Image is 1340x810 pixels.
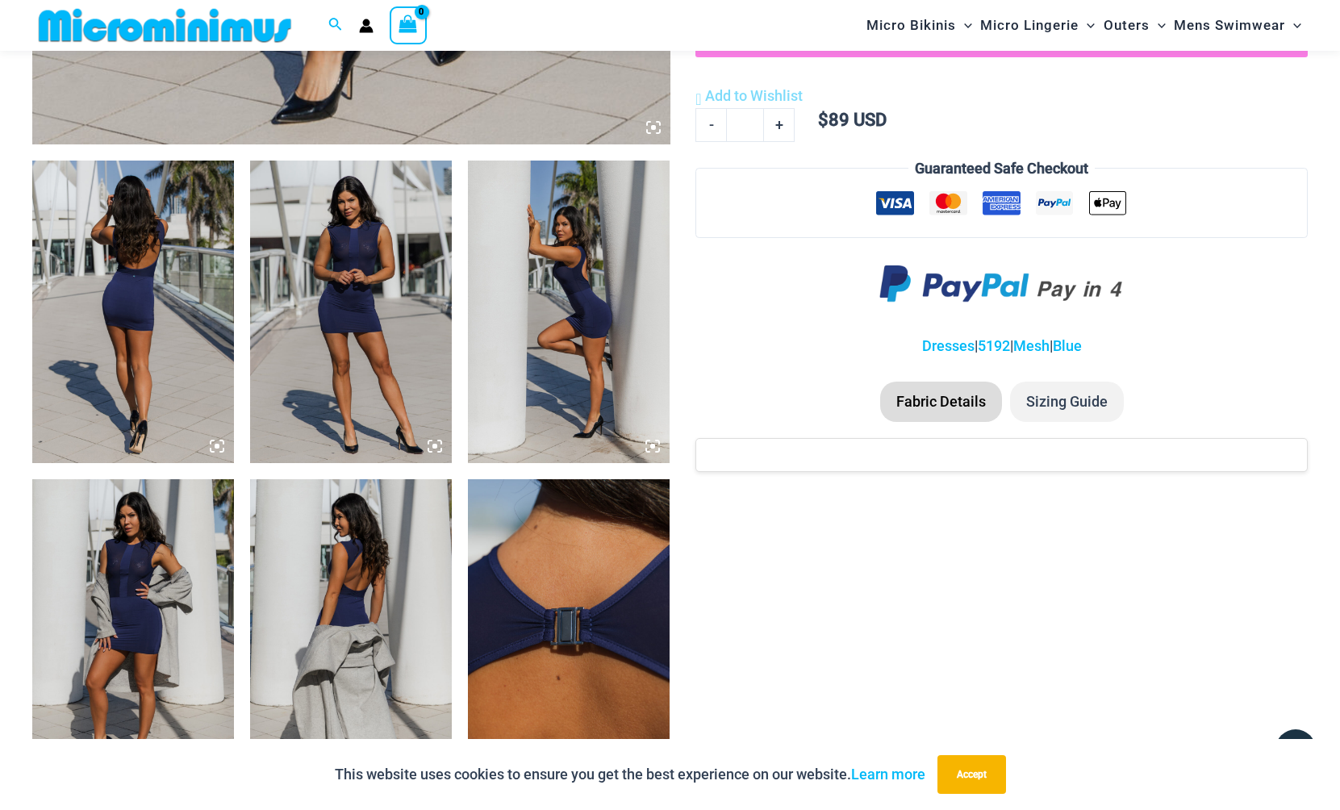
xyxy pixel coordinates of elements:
span: Menu Toggle [1285,5,1301,46]
a: Micro BikinisMenu ToggleMenu Toggle [862,5,976,46]
img: Desire Me Navy 5192 Dress [468,479,670,782]
a: + [764,108,795,142]
span: $ [818,110,829,130]
a: 5192 [978,337,1010,354]
p: This website uses cookies to ensure you get the best experience on our website. [335,762,925,787]
nav: Site Navigation [860,2,1308,48]
a: Dresses [922,337,975,354]
li: Fabric Details [880,382,1002,422]
p: | | | [695,334,1308,358]
a: Add to Wishlist [695,84,803,108]
span: Add to Wishlist [705,87,803,104]
a: OutersMenu ToggleMenu Toggle [1100,5,1170,46]
bdi: 89 USD [818,110,887,130]
a: Learn more [851,766,925,783]
a: Search icon link [328,15,343,35]
span: Micro Bikinis [866,5,956,46]
span: Outers [1104,5,1150,46]
a: View Shopping Cart, empty [390,6,427,44]
span: Menu Toggle [956,5,972,46]
a: Mens SwimwearMenu ToggleMenu Toggle [1170,5,1305,46]
a: Account icon link [359,19,374,33]
a: Micro LingerieMenu ToggleMenu Toggle [976,5,1099,46]
legend: Guaranteed Safe Checkout [908,157,1095,181]
img: Desire Me Navy 5192 Dress [32,161,234,463]
img: Desire Me Navy 5192 Dress [250,161,452,463]
input: Product quantity [726,108,764,142]
button: Accept [937,755,1006,794]
span: Menu Toggle [1079,5,1095,46]
a: - [695,108,726,142]
a: Mesh [1013,337,1050,354]
img: Desire Me Navy 5192 Dress [32,479,234,782]
a: Blue [1053,337,1082,354]
img: MM SHOP LOGO FLAT [32,7,298,44]
img: Desire Me Navy 5192 Dress [468,161,670,463]
span: Mens Swimwear [1174,5,1285,46]
span: Micro Lingerie [980,5,1079,46]
span: Menu Toggle [1150,5,1166,46]
li: Sizing Guide [1010,382,1124,422]
img: Desire Me Navy 5192 Dress [250,479,452,782]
